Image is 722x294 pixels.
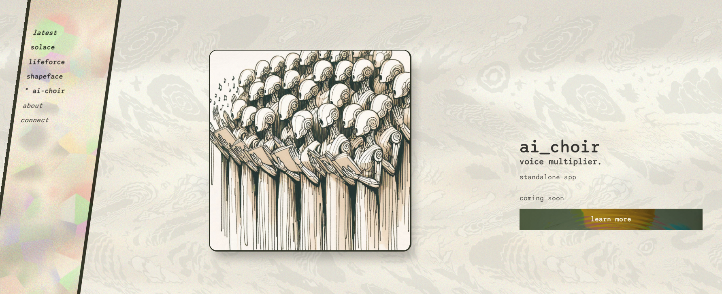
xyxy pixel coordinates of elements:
[209,50,411,252] img: ai-choir.c147e293.jpeg
[520,194,564,202] p: coming soon
[28,58,66,66] button: lifeforce
[32,29,58,37] button: latest
[520,157,602,167] h3: voice multiplier.
[520,209,703,230] a: learn more
[26,72,64,80] button: shapeface
[24,87,66,95] button: * ai-choir
[30,43,55,51] button: solace
[22,102,43,110] button: about
[20,116,49,124] button: connect
[520,64,601,157] h2: ai_choir
[520,173,576,181] p: standalone app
